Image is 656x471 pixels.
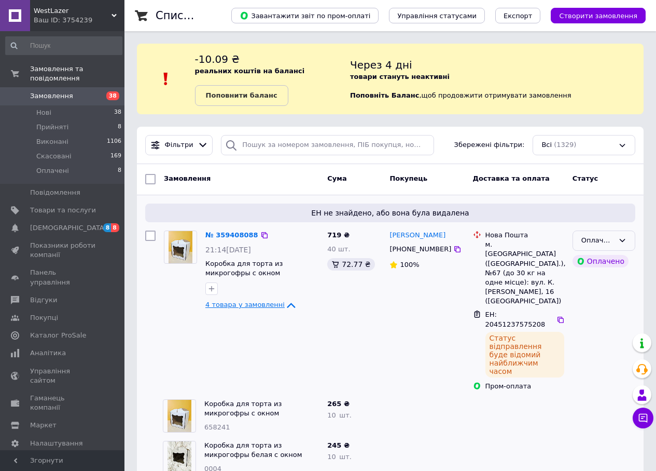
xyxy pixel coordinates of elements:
[195,85,288,106] a: Поповнити баланс
[327,245,350,253] span: 40 шт.
[485,240,564,306] div: м. [GEOGRAPHIC_DATA] ([GEOGRAPHIC_DATA].), №67 (до 30 кг на одне місце): вул. К. [PERSON_NAME], 1...
[389,174,427,182] span: Покупець
[397,12,477,20] span: Управління статусами
[485,332,564,378] div: Статус відправлення буде відомий найближчим часом
[30,295,57,305] span: Відгуки
[389,8,485,23] button: Управління статусами
[327,258,374,271] div: 72.77 ₴
[30,206,96,215] span: Товари та послуги
[36,137,68,146] span: Виконані
[30,188,80,197] span: Повідомлення
[551,8,646,23] button: Створити замовлення
[327,411,352,419] span: 10 шт.
[165,140,193,150] span: Фільтри
[30,241,96,260] span: Показники роботи компанії
[573,174,598,182] span: Статус
[30,268,96,287] span: Панель управління
[327,231,350,239] span: 719 ₴
[205,301,285,309] span: 4 товара у замовленні
[34,16,124,25] div: Ваш ID: 3754239
[387,243,453,256] div: [PHONE_NUMBER]
[350,59,412,71] span: Через 4 дні
[106,91,119,100] span: 38
[30,91,73,101] span: Замовлення
[195,67,305,75] b: реальних коштів на балансі
[111,223,119,232] span: 8
[30,348,66,358] span: Аналітика
[205,301,297,308] a: 4 товара у замовленні
[36,152,72,161] span: Скасовані
[206,91,277,99] b: Поповнити баланс
[350,52,644,106] div: , щоб продовжити отримувати замовлення
[573,255,629,267] div: Оплачено
[103,223,111,232] span: 8
[118,166,121,176] span: 8
[389,231,445,240] a: [PERSON_NAME]
[504,12,533,20] span: Експорт
[205,246,251,254] span: 21:14[DATE]
[350,91,419,99] b: Поповніть Баланс
[168,400,191,432] img: Фото товару
[327,453,352,461] span: 10 шт.
[156,9,261,22] h1: Список замовлень
[34,6,111,16] span: WestLazer
[118,123,121,132] span: 8
[30,394,96,412] span: Гаманець компанії
[204,441,302,468] a: Коробка для торта из микрогофры белая с окном 25х25х20 см
[36,108,51,117] span: Нові
[30,421,57,430] span: Маркет
[559,12,637,20] span: Створити замовлення
[30,331,86,340] span: Каталог ProSale
[554,141,576,149] span: (1329)
[581,235,614,246] div: Оплачено
[30,223,107,233] span: [DEMOGRAPHIC_DATA]
[204,400,282,427] a: Коробка для торта из микрогофры с окном 25х25х25см
[204,423,230,431] span: 658241
[30,367,96,385] span: Управління сайтом
[327,174,346,182] span: Cума
[240,11,370,20] span: Завантажити звіт по пром-оплаті
[158,71,174,87] img: :exclamation:
[205,231,258,239] a: № 359408088
[633,408,653,428] button: Чат з покупцем
[221,135,434,155] input: Пошук за номером замовлення, ПІБ покупця, номером телефону, Email, номером накладної
[327,400,350,408] span: 265 ₴
[485,311,546,328] span: ЕН: 20451237575208
[205,260,283,287] a: Коробка для торта из микрогофры с окном 25х25х25см
[110,152,121,161] span: 169
[30,439,83,448] span: Налаштування
[30,313,58,322] span: Покупці
[454,140,525,150] span: Збережені фільтри:
[485,382,564,391] div: Пром-оплата
[114,108,121,117] span: 38
[149,208,631,218] span: ЕН не знайдено, або вона була видалена
[485,231,564,240] div: Нова Пошта
[231,8,379,23] button: Завантажити звіт по пром-оплаті
[495,8,541,23] button: Експорт
[195,53,240,65] span: -10.09 ₴
[169,231,192,263] img: Фото товару
[164,174,211,182] span: Замовлення
[350,73,450,80] b: товари стануть неактивні
[36,166,69,176] span: Оплачені
[164,231,197,264] a: Фото товару
[36,123,68,132] span: Прийняті
[30,64,124,83] span: Замовлення та повідомлення
[400,261,419,268] span: 100%
[473,174,550,182] span: Доставка та оплата
[327,441,350,449] span: 245 ₴
[5,36,122,55] input: Пошук
[540,11,646,19] a: Створити замовлення
[541,140,552,150] span: Всі
[107,137,121,146] span: 1106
